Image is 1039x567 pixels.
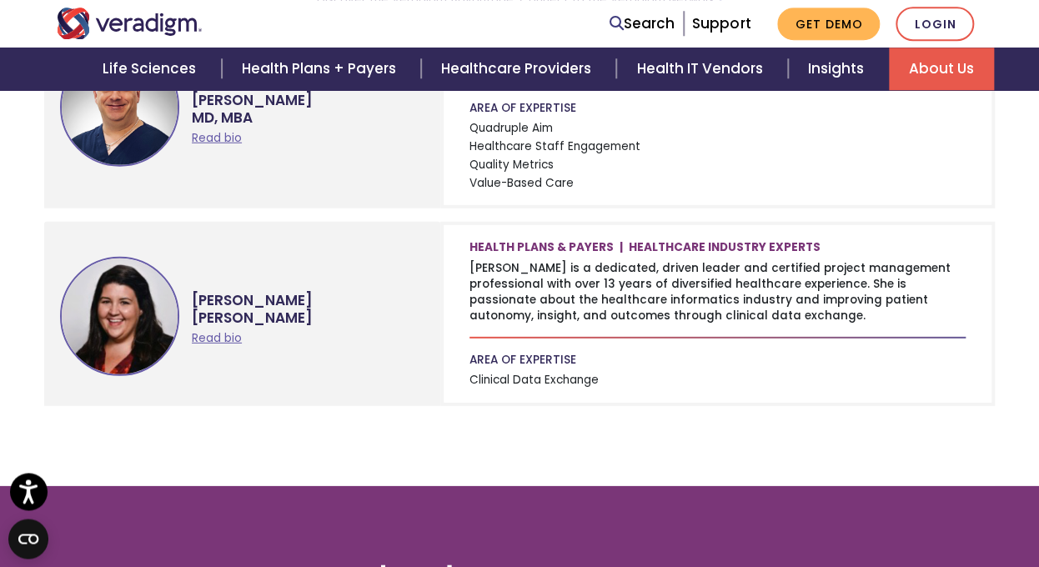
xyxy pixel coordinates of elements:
a: Get Demo [777,8,880,40]
a: Health Plans + Payers [222,48,421,90]
a: Read bio [192,129,242,145]
a: Search [610,13,675,35]
p: AREA OF EXPERTISE [469,351,966,367]
a: Life Sciences [83,48,221,90]
a: Read bio [192,329,242,345]
button: Open CMP widget [8,519,48,559]
span: MD, MBA [192,108,419,125]
span: Quality Metrics [469,155,966,173]
span: [PERSON_NAME] [192,309,419,325]
span: [PERSON_NAME] [192,91,419,108]
span: Healthcare Industry Experts [629,238,827,254]
p: [PERSON_NAME] is a dedicated, driven leader and certified project management professional with ov... [469,259,966,323]
span: Healthcare Staff Engagement [469,137,966,155]
span: Value-Based Care [469,173,966,192]
img: Veradigm logo [57,8,203,39]
span: Clinical Data Exchange [469,370,966,389]
a: Support [692,13,750,33]
iframe: Drift Chat Widget [720,448,1019,547]
span: Quadruple Aim [469,118,966,137]
a: Health IT Vendors [616,48,787,90]
a: Insights [788,48,889,90]
a: About Us [889,48,994,90]
a: Login [896,7,974,41]
span: Health Plans & Payers [469,238,629,254]
span: [PERSON_NAME] [192,278,419,308]
p: AREA OF EXPERTISE [469,99,966,115]
a: Healthcare Providers [421,48,616,90]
